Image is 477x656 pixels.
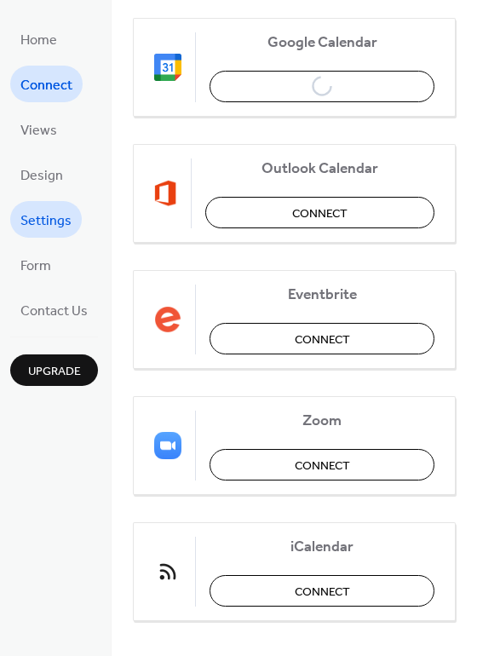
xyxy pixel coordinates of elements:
button: Upgrade [10,354,98,386]
span: Connect [295,331,350,348]
a: Design [10,156,73,193]
span: Home [20,27,57,54]
span: Connect [295,583,350,601]
span: Outlook Calendar [205,159,434,177]
span: Form [20,253,51,279]
a: Home [10,20,67,57]
span: Google Calendar [210,33,434,51]
span: Zoom [210,411,434,429]
img: google [154,54,181,81]
a: Connect [10,66,83,102]
img: zoom [154,432,181,459]
a: Settings [10,201,82,238]
button: Connect [210,575,434,607]
button: Connect [210,323,434,354]
img: eventbrite [154,306,181,333]
img: outlook [154,180,177,207]
span: Connect [20,72,72,99]
span: Connect [295,457,350,475]
span: Settings [20,208,72,234]
button: Connect [205,197,434,228]
button: Connect [210,449,434,480]
span: Views [20,118,57,144]
span: Design [20,163,63,189]
a: Views [10,111,67,147]
span: Connect [292,204,348,222]
span: Contact Us [20,298,88,325]
span: iCalendar [210,538,434,555]
span: Eventbrite [210,285,434,303]
a: Contact Us [10,291,98,328]
a: Form [10,246,61,283]
img: ical [154,558,181,585]
span: Upgrade [28,363,81,381]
